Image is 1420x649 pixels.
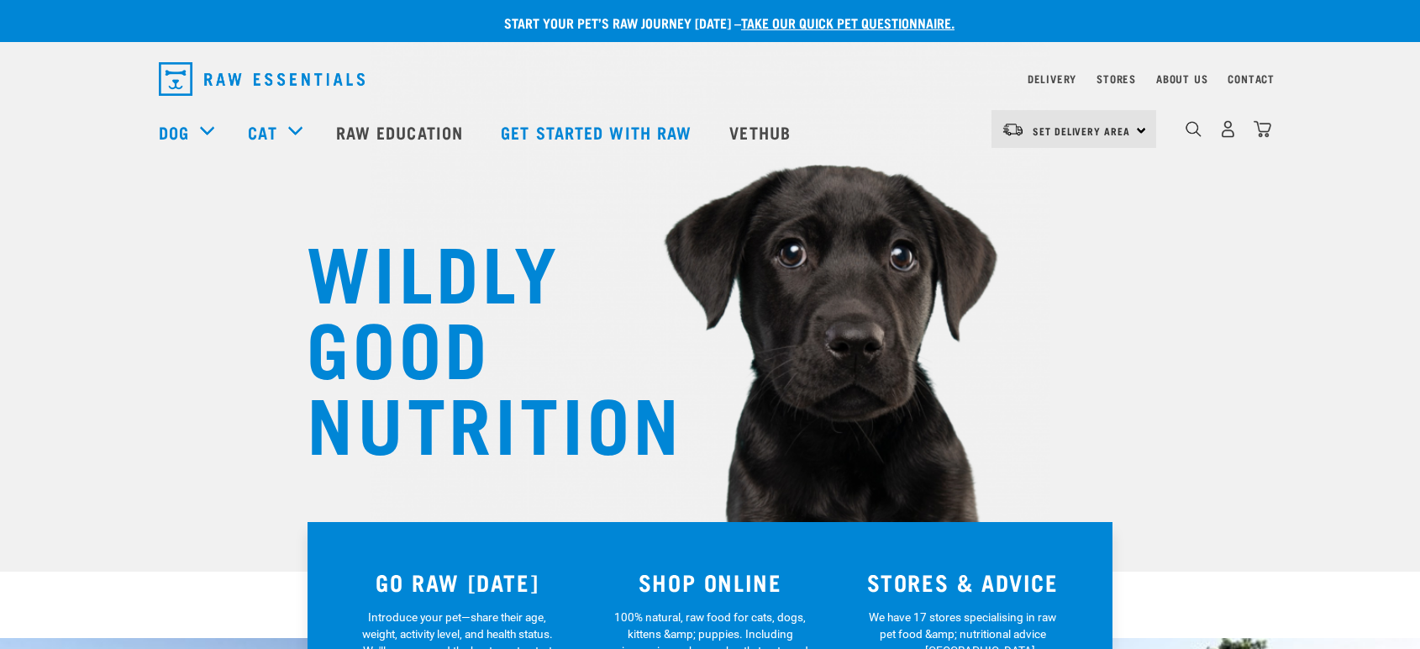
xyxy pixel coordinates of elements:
img: user.png [1219,120,1237,138]
img: Raw Essentials Logo [159,62,365,96]
a: Dog [159,119,189,145]
img: van-moving.png [1002,122,1024,137]
img: home-icon@2x.png [1254,120,1271,138]
a: Get started with Raw [484,98,713,166]
h3: STORES & ADVICE [846,569,1079,595]
a: Delivery [1028,76,1076,82]
img: home-icon-1@2x.png [1186,121,1202,137]
h3: SHOP ONLINE [594,569,827,595]
a: Raw Education [319,98,484,166]
h1: WILDLY GOOD NUTRITION [307,231,643,458]
a: take our quick pet questionnaire. [741,18,955,26]
a: Stores [1097,76,1136,82]
nav: dropdown navigation [145,55,1275,103]
a: Vethub [713,98,812,166]
a: Contact [1228,76,1275,82]
a: About Us [1156,76,1207,82]
h3: GO RAW [DATE] [341,569,574,595]
span: Set Delivery Area [1033,128,1130,134]
a: Cat [248,119,276,145]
